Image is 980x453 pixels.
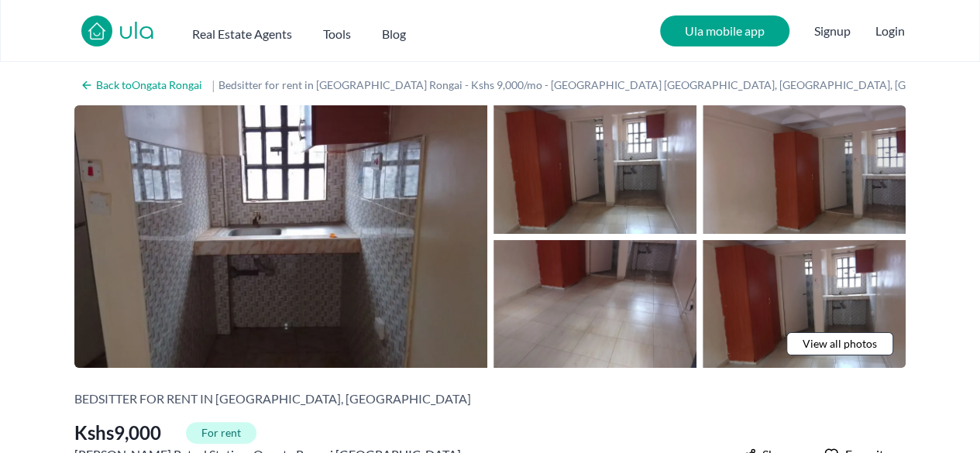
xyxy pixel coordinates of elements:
[74,390,471,408] h2: Bedsitter for rent in [GEOGRAPHIC_DATA], [GEOGRAPHIC_DATA]
[382,19,406,43] a: Blog
[211,76,215,94] span: |
[786,332,893,355] a: View all photos
[493,105,696,234] img: Bedsitter for rent in Ongata Rongai - Kshs 9,000/mo - Tosha Rongai Petrol Station, Nairobi, Kenya...
[96,77,202,93] h2: Back to Ongata Rongai
[323,19,351,43] button: Tools
[660,15,789,46] a: Ula mobile app
[74,74,208,96] a: Back toOngata Rongai
[875,22,905,40] button: Login
[192,19,292,43] button: Real Estate Agents
[192,25,292,43] h2: Real Estate Agents
[119,19,155,46] a: ula
[703,240,906,369] img: Bedsitter for rent in Ongata Rongai - Kshs 9,000/mo - Tosha Rongai Petrol Station, Nairobi, Kenya...
[74,105,487,368] img: Bedsitter for rent in Ongata Rongai - Kshs 9,000/mo - Tosha Rongai Petrol Station, Nairobi, Kenya...
[192,19,437,43] nav: Main
[493,240,696,369] img: Bedsitter for rent in Ongata Rongai - Kshs 9,000/mo - Tosha Rongai Petrol Station, Nairobi, Kenya...
[382,25,406,43] h2: Blog
[703,105,906,234] img: Bedsitter for rent in Ongata Rongai - Kshs 9,000/mo - Tosha Rongai Petrol Station, Nairobi, Kenya...
[74,420,161,445] span: Kshs 9,000
[186,422,256,444] span: For rent
[814,15,851,46] span: Signup
[323,25,351,43] h2: Tools
[803,336,877,352] span: View all photos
